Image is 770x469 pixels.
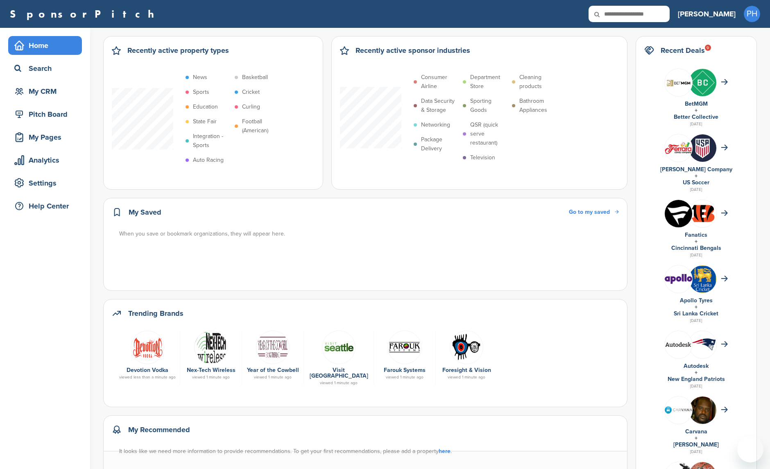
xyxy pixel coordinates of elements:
a: [PERSON_NAME] Company [660,166,732,173]
div: [DATE] [644,251,748,259]
a: Vis sea [308,331,369,363]
a: My CRM [8,82,82,101]
a: New England Patriots [668,376,725,383]
p: Consumer Airline [421,73,459,91]
a: + [695,172,698,179]
img: Shaquille o'neal in 2011 (cropped) [689,396,716,428]
a: Year of the Cowbell [247,367,299,374]
a: Screen shot 2017 01 05 at 9.33.46 am [119,331,176,363]
a: Go to my saved [569,208,619,217]
div: viewed less than a minute ago [119,375,176,379]
iframe: Button to launch messaging window [737,436,763,462]
a: Better Collective [674,113,718,120]
p: Data Security & Storage [421,97,459,115]
a: + [695,435,698,442]
img: Data [388,331,421,364]
a: Nex tech logo 1024x387 [184,331,238,363]
a: Farouk Systems [384,367,426,374]
a: Fanatics [685,231,707,238]
a: [PERSON_NAME] [673,441,719,448]
a: Data [378,331,431,363]
div: Home [12,38,82,53]
p: Networking [421,120,450,129]
img: Screen shot 2017 02 08 at 8.48.22 am [450,331,483,364]
p: Sporting Goods [470,97,508,115]
div: [DATE] [644,120,748,128]
h2: Trending Brands [128,308,183,319]
div: Search [12,61,82,76]
img: Inc kuuz 400x400 [689,69,716,96]
p: Basketball [242,73,268,82]
p: Sports [193,88,209,97]
img: Screen shot 2016 05 30 at 9.43.58 am [256,331,290,364]
img: whvs id 400x400 [689,134,716,162]
a: Search [8,59,82,78]
h2: My Saved [129,206,161,218]
div: When you save or bookmark organizations, they will appear here. [119,229,620,238]
a: Foresight & Vision [442,367,491,374]
a: Screen shot 2016 05 30 at 9.43.58 am [246,331,299,363]
div: 9 [705,45,711,51]
a: US Soccer [683,179,709,186]
a: Carvana [685,428,707,435]
a: My Pages [8,128,82,147]
a: + [695,107,698,114]
a: + [695,304,698,310]
p: Department Store [470,73,508,91]
p: Bathroom Appliances [519,97,557,115]
p: Cleaning products [519,73,557,91]
span: Go to my saved [569,208,610,215]
img: Screen shot 2017 01 05 at 9.33.46 am [131,331,164,364]
a: Cincinnati Bengals [671,245,721,251]
a: Settings [8,174,82,193]
p: Television [470,153,495,162]
a: BetMGM [685,100,708,107]
div: Pitch Board [12,107,82,122]
img: Okcnagxi 400x400 [665,200,692,227]
h2: Recently active sponsor industries [356,45,470,56]
img: Open uri20141112 64162 1b628ae?1415808232 [689,265,716,293]
img: Carvana logo [665,406,692,413]
p: Curling [242,102,260,111]
p: Education [193,102,218,111]
div: viewed 1 minute ago [184,375,238,379]
span: PH [744,6,760,22]
a: SponsorPitch [10,9,159,19]
h3: [PERSON_NAME] [678,8,736,20]
p: Auto Racing [193,156,224,165]
a: + [695,369,698,376]
p: Cricket [242,88,260,97]
a: here [439,448,451,455]
p: QSR (quick serve restaurant) [470,120,508,147]
a: Home [8,36,82,55]
div: viewed 1 minute ago [378,375,431,379]
div: My CRM [12,84,82,99]
img: Data?1415811651 [689,338,716,351]
img: Ferrara candy logo [665,142,692,154]
h2: Recent Deals [661,45,705,56]
a: + [695,238,698,245]
div: [DATE] [644,186,748,193]
a: Apollo Tyres [680,297,713,304]
h2: My Recommended [128,424,190,435]
img: Vis sea [322,331,356,364]
div: [DATE] [644,448,748,455]
img: Screen shot 2020 11 05 at 10.46.00 am [665,75,692,89]
div: [DATE] [644,317,748,324]
a: Sri Lanka Cricket [674,310,718,317]
div: It looks like we need more information to provide recommendations. To get your first recommendati... [119,447,620,456]
a: Help Center [8,197,82,215]
img: Nex tech logo 1024x387 [194,331,228,364]
a: Nex-Tech Wireless [187,367,236,374]
p: News [193,73,207,82]
img: Data [665,274,692,284]
img: Data?1415808195 [689,204,716,223]
a: Screen shot 2017 02 08 at 8.48.22 am [440,331,493,363]
div: viewed 1 minute ago [308,381,369,385]
a: Autodesk [684,363,709,369]
div: viewed 1 minute ago [246,375,299,379]
div: My Pages [12,130,82,145]
a: Visit [GEOGRAPHIC_DATA] [310,367,368,379]
p: Football (American) [242,117,280,135]
p: Package Delivery [421,135,459,153]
